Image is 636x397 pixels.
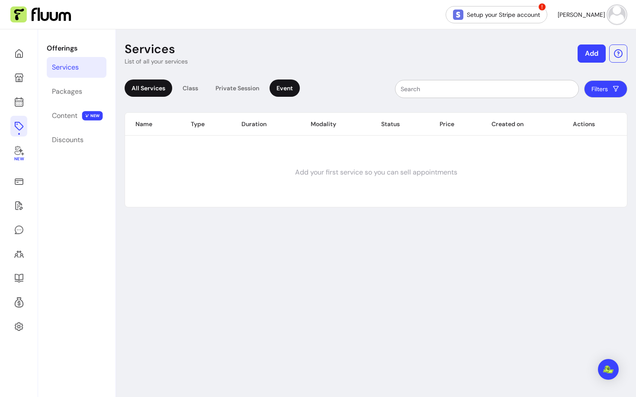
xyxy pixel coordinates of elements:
div: Content [52,111,77,121]
a: Waivers [10,195,27,216]
button: Add [578,44,606,63]
button: avatar[PERSON_NAME] [558,6,626,23]
a: Calendar [10,92,27,112]
img: Fluum Logo [10,6,71,23]
img: Stripe Icon [453,10,463,20]
th: Duration [231,113,301,136]
th: Actions [562,113,627,136]
div: Class [176,79,205,97]
span: New [14,156,23,162]
th: Name [125,113,180,136]
a: My Page [10,67,27,88]
a: Clients [10,244,27,264]
img: avatar [608,6,626,23]
th: Type [180,113,231,136]
span: [PERSON_NAME] [558,10,605,19]
a: Sales [10,171,27,192]
a: Discounts [47,130,106,150]
div: All Services [125,79,172,97]
span: ! [538,3,546,11]
p: Offerings [47,43,106,54]
th: Created on [481,113,562,136]
p: List of all your services [125,57,188,66]
div: Private Session [209,79,266,97]
button: Filters [584,80,627,98]
th: Status [371,113,429,136]
th: Modality [300,113,371,136]
a: Refer & Earn [10,292,27,313]
a: Packages [47,81,106,102]
a: My Messages [10,219,27,240]
a: Settings [10,316,27,337]
th: Price [429,113,481,136]
div: Services [52,62,79,73]
td: Add your first service so you can sell appointments [125,138,627,207]
a: Offerings [10,116,27,137]
div: Open Intercom Messenger [598,359,619,380]
a: Resources [10,268,27,289]
a: Content NEW [47,105,106,126]
span: NEW [82,111,103,121]
a: Home [10,43,27,64]
p: Services [125,41,175,57]
div: Event [270,79,300,97]
div: Packages [52,86,82,97]
a: Setup your Stripe account [446,6,547,23]
a: Services [47,57,106,78]
a: New [10,140,27,168]
div: Discounts [52,135,84,145]
input: Search [401,85,573,93]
